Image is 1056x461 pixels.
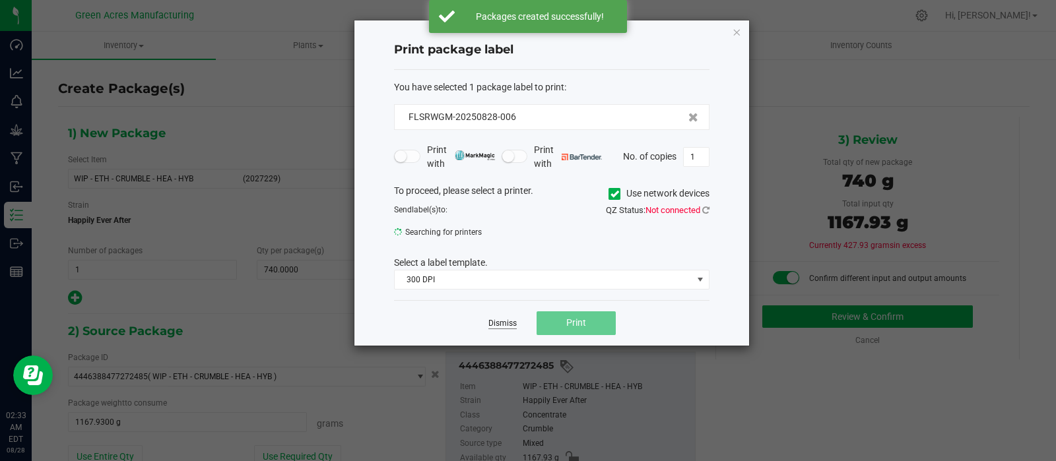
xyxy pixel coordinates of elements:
[462,10,617,23] div: Packages created successfully!
[537,311,616,335] button: Print
[412,205,438,214] span: label(s)
[394,42,709,59] h4: Print package label
[394,222,542,242] span: Searching for printers
[394,80,709,94] div: :
[13,355,53,395] iframe: Resource center
[488,318,517,329] a: Dismiss
[455,150,495,160] img: mark_magic_cybra.png
[394,82,564,92] span: You have selected 1 package label to print
[409,111,516,122] span: FLSRWGM-20250828-006
[534,143,602,171] span: Print with
[394,205,447,214] span: Send to:
[384,184,719,204] div: To proceed, please select a printer.
[609,187,709,200] label: Use network devices
[562,154,602,160] img: bartender.png
[384,256,719,270] div: Select a label template.
[395,270,692,289] span: 300 DPI
[623,150,676,161] span: No. of copies
[606,205,709,215] span: QZ Status:
[566,317,586,328] span: Print
[427,143,495,171] span: Print with
[645,205,700,215] span: Not connected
